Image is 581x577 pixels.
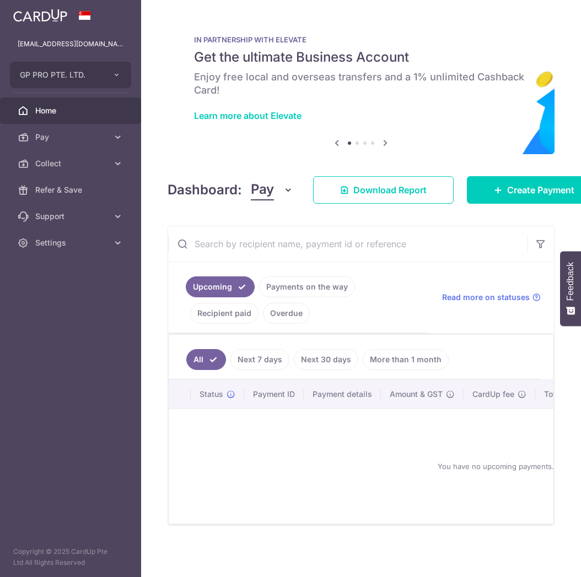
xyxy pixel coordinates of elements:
span: Settings [35,237,108,248]
a: Next 30 days [294,349,358,370]
input: Search by recipient name, payment id or reference [168,226,528,262]
a: Recipient paid [190,303,259,324]
span: Refer & Save [35,184,108,195]
a: Upcoming [186,276,255,297]
span: Pay [35,132,108,143]
a: More than 1 month [363,349,449,370]
span: Status [200,389,223,400]
th: Payment ID [244,380,304,409]
span: Home [35,105,108,116]
p: [EMAIL_ADDRESS][DOMAIN_NAME] [18,39,123,50]
span: Pay [251,179,274,200]
button: GP PRO PTE. LTD. [10,62,131,88]
h6: Enjoy free local and overseas transfers and a 1% unlimited Cashback Card! [194,70,528,97]
th: Payment details [304,380,381,409]
span: CardUp fee [472,389,514,400]
iframe: Opens a widget where you can find more information [510,544,570,571]
span: Support [35,211,108,222]
span: Feedback [566,262,575,301]
a: Download Report [313,176,454,204]
span: Total amt. [544,389,580,400]
a: Payments on the way [259,276,355,297]
a: Next 7 days [230,349,289,370]
span: Collect [35,158,108,169]
button: Pay [251,179,293,200]
button: Feedback - Show survey [560,251,581,326]
img: CardUp [13,9,67,22]
span: Read more on statuses [442,292,530,303]
h4: Dashboard: [168,180,242,200]
a: Learn more about Elevate [194,110,302,121]
a: Overdue [263,303,310,324]
h5: Get the ultimate Business Account [194,48,528,66]
p: IN PARTNERSHIP WITH ELEVATE [194,35,528,44]
span: Create Payment [507,183,574,197]
span: GP PRO PTE. LTD. [20,69,101,80]
span: Download Report [353,183,427,197]
a: All [186,349,226,370]
span: Amount & GST [390,389,443,400]
img: Renovation banner [168,18,555,154]
a: Read more on statuses [442,292,541,303]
